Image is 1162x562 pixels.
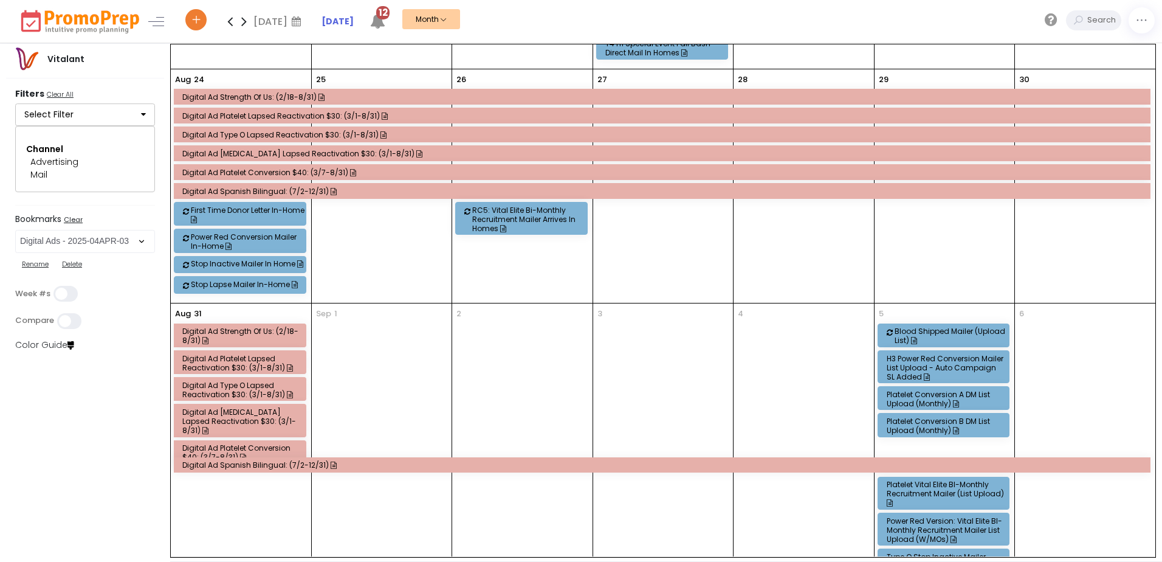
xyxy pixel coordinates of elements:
span: 12 [376,6,390,19]
div: [DATE] [253,12,305,30]
div: RC5: Vital Elite Bi-Monthly Recruitment Mailer Arrives in Homes [472,206,590,233]
div: Platelet Conversion A DM List Upload (monthly) [887,390,1005,408]
div: Digital Ad [MEDICAL_DATA] Lapsed Reactivation $30: (3/1-8/31) [182,408,301,435]
button: Month [402,9,460,29]
div: Digital Ad [MEDICAL_DATA] Lapsed Reactivation $30: (3/1-8/31) [182,149,1146,158]
strong: Filters [15,88,44,100]
div: First Time Donor Letter In-Home [191,206,309,224]
div: T4 H1 Special Event Fall Bash Direct Mail In Homes [605,39,723,57]
a: Color Guide [15,339,74,351]
p: 5 [879,308,884,320]
div: Platelet Conversion B DM List Upload (monthly) [887,417,1005,435]
div: Power Red Conversion Mailer In-Home [191,232,309,251]
p: Aug [175,308,191,320]
div: Digital Ad Strength of Us: (2/18-8/31) [182,327,301,345]
div: Power Red Version: Vital Elite BI-Monthly Recruitment Mailer List Upload (w/MOs) [887,516,1005,544]
button: Select Filter [15,103,155,127]
u: Rename [22,259,49,269]
p: Aug [175,74,191,86]
div: Digital Ad Type O Lapsed Reactivation $30: (3/1-8/31) [182,381,301,399]
a: [DATE] [321,15,354,28]
div: Stop Lapse Mailer In-Home [191,280,309,289]
div: Blood Shipped Mailer (Upload List) [895,327,1012,345]
p: 2 [456,308,461,320]
p: 24 [194,74,204,86]
u: Delete [62,259,82,269]
p: 25 [316,74,326,86]
img: vitalantlogo.png [15,47,39,71]
label: Compare [15,316,54,325]
input: Search [1084,10,1121,30]
u: Clear [64,215,83,224]
p: 3 [597,308,602,320]
u: Clear All [47,89,74,99]
div: H3 Power Red Conversion Mailer List Upload - Auto Campaign SL Added [887,354,1005,381]
div: Vitalant [39,53,93,66]
p: 1 [334,308,337,320]
p: 31 [194,308,202,320]
div: Advertising [30,156,140,168]
span: Sep [316,308,331,320]
p: 4 [738,308,743,320]
p: 26 [456,74,466,86]
label: Week #s [15,289,50,299]
div: Mail [30,168,140,181]
div: Digital Ad Platelet Conversion $40: (3/7-8/31) [182,168,1146,177]
div: Digital Ad Strength of Us: (2/18-8/31) [182,92,1146,102]
div: Digital Ad Platelet Lapsed Reactivation $30: (3/1-8/31) [182,111,1146,120]
label: Bookmarks [15,214,155,227]
p: 28 [738,74,748,86]
div: Digital Ad Type O Lapsed Reactivation $30: (3/1-8/31) [182,130,1146,139]
div: Stop Inactive Mailer In Home [191,259,309,268]
p: 29 [879,74,889,86]
p: 6 [1019,308,1024,320]
div: Digital Ad Spanish Bilingual: (7/2-12/31) [182,460,1146,470]
div: Digital Ad Spanish Bilingual: (7/2-12/31) [182,187,1146,196]
div: Channel [26,143,144,156]
p: 27 [597,74,607,86]
div: Digital Ad Platelet Conversion $40: (3/7-8/31) [182,443,301,462]
p: 30 [1019,74,1030,86]
strong: [DATE] [321,15,354,27]
div: Digital Ad Platelet Lapsed Reactivation $30: (3/1-8/31) [182,354,301,372]
div: Platelet Vital Elite BI-Monthly Recruitment Mailer (List Upload) [887,480,1005,507]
